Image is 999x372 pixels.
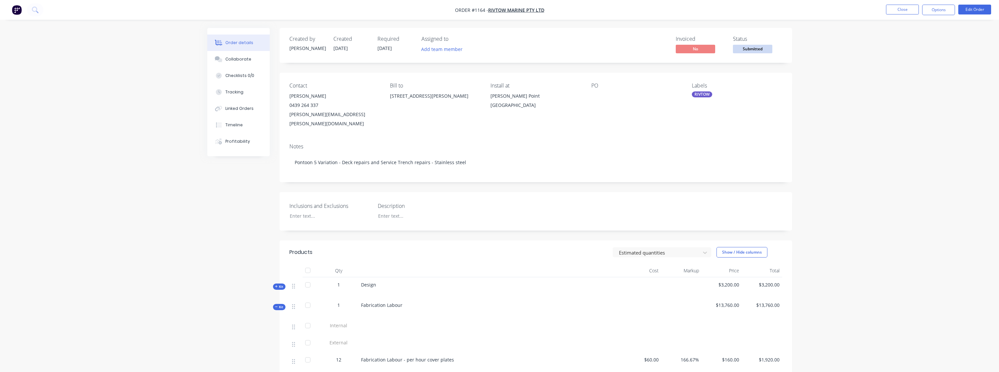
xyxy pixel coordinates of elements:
div: Assigned to [421,36,487,42]
span: $13,760.00 [744,302,780,309]
div: Tracking [225,89,243,95]
div: Created by [289,36,326,42]
span: 1 [337,281,340,288]
button: Edit Order [958,5,991,14]
span: Kit [275,284,284,289]
span: 12 [336,356,341,363]
div: PO [591,83,681,89]
div: Products [289,248,312,256]
button: Linked Orders [207,100,270,117]
div: Price [702,264,742,277]
div: [PERSON_NAME] [289,91,379,101]
div: Timeline [225,122,243,128]
div: Pontoon 5 Variation - Deck repairs and Service Trench repairs - Stainless steel [289,152,782,172]
div: [PERSON_NAME] Point [GEOGRAPHIC_DATA] [490,91,580,112]
div: Install at [490,83,580,89]
div: [STREET_ADDRESS][PERSON_NAME] [390,91,480,101]
span: Submitted [733,45,772,53]
button: Close [886,5,919,14]
button: Submitted [733,45,772,55]
span: $60.00 [624,356,659,363]
span: $160.00 [704,356,739,363]
div: 0439 264 337 [289,101,379,110]
div: RIVTOW [692,91,712,97]
span: $13,760.00 [704,302,739,309]
span: [DATE] [377,45,392,51]
div: [PERSON_NAME] Point [GEOGRAPHIC_DATA] [490,91,580,110]
label: Description [378,202,460,210]
div: Checklists 0/0 [225,73,254,79]
div: Contact [289,83,379,89]
div: Cost [621,264,662,277]
div: Required [377,36,414,42]
div: Invoiced [676,36,725,42]
button: Profitability [207,133,270,150]
div: [PERSON_NAME][EMAIL_ADDRESS][PERSON_NAME][DOMAIN_NAME] [289,110,379,128]
button: Options [922,5,955,15]
span: $3,200.00 [704,281,739,288]
img: Factory [12,5,22,15]
span: Design [361,282,376,288]
div: Labels [692,83,782,89]
div: Bill to [390,83,480,89]
button: Checklists 0/0 [207,67,270,84]
label: Inclusions and Exclusions [289,202,372,210]
span: Kit [275,305,284,310]
div: Markup [661,264,702,277]
div: Linked Orders [225,106,254,112]
span: Order #1164 - [455,7,488,13]
div: Created [333,36,370,42]
span: 166.67% [664,356,699,363]
span: External [322,339,356,346]
button: Add team member [418,45,466,54]
span: Internal [322,322,356,329]
span: $1,920.00 [744,356,780,363]
div: Status [733,36,782,42]
button: Order details [207,35,270,51]
div: [STREET_ADDRESS][PERSON_NAME] [390,91,480,112]
button: Tracking [207,84,270,100]
button: Timeline [207,117,270,133]
button: Kit [273,284,285,290]
button: Collaborate [207,51,270,67]
span: 1 [337,302,340,309]
div: Collaborate [225,56,251,62]
div: Profitability [225,138,250,144]
div: [PERSON_NAME]0439 264 337[PERSON_NAME][EMAIL_ADDRESS][PERSON_NAME][DOMAIN_NAME] [289,91,379,128]
a: RIVTOW MARINE PTY LTD [488,7,544,13]
button: Kit [273,304,285,310]
span: $3,200.00 [744,281,780,288]
span: Fabrication Labour [361,302,402,308]
span: [DATE] [333,45,348,51]
div: Order details [225,40,253,46]
button: Add team member [421,45,466,54]
div: [PERSON_NAME] [289,45,326,52]
div: Qty [319,264,358,277]
button: Show / Hide columns [716,247,767,258]
span: No [676,45,715,53]
div: Total [742,264,782,277]
span: Fabrication Labour - per hour cover plates [361,357,454,363]
div: Notes [289,143,782,150]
